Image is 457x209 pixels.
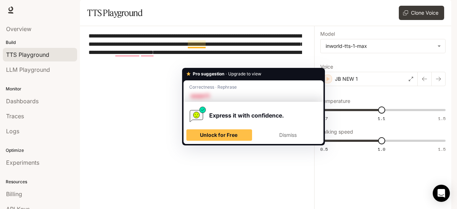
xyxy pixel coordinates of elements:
div: inworld-tts-1-max [321,39,445,53]
button: Clone Voice [399,6,444,20]
p: Temperature [320,99,350,104]
div: Open Intercom Messenger [433,185,450,202]
p: Voice [320,64,333,69]
span: 1.5 [438,146,446,152]
span: 1.0 [378,146,385,152]
span: 0.5 [320,146,328,152]
p: Talking speed [320,129,353,134]
p: Model [320,31,335,36]
div: inworld-tts-1-max [326,43,434,50]
span: 1.5 [438,115,446,121]
p: JB NEW 1 [335,75,358,83]
h1: TTS Playground [87,6,142,20]
span: 1.1 [378,115,385,121]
